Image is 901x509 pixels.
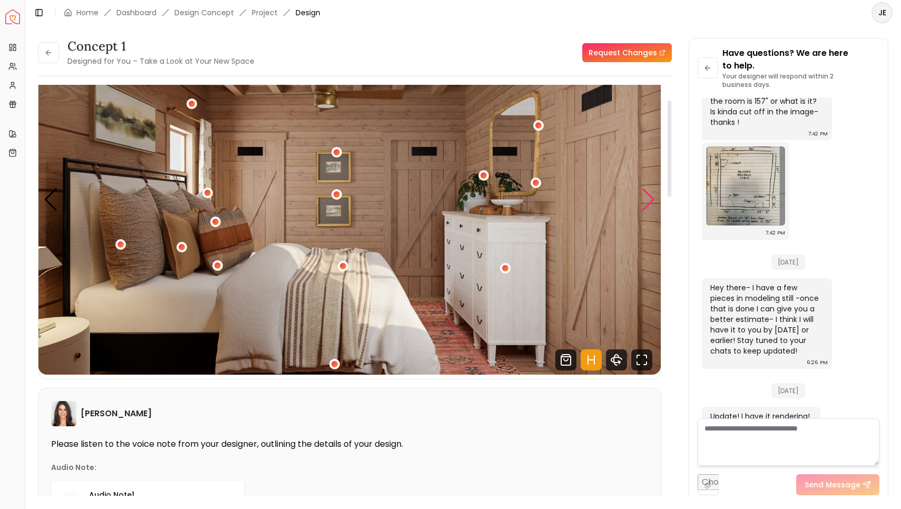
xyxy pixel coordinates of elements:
button: JE [871,2,893,23]
p: Please listen to the voice note from your designer, outlining the details of your design. [51,439,648,449]
p: Have questions? We are here to help. [722,47,879,72]
span: [DATE] [771,383,805,398]
svg: 360 View [606,349,627,370]
div: 7:42 PM [766,228,785,238]
h3: concept 1 [67,38,254,55]
div: Next slide [641,188,655,211]
a: Project [252,7,278,18]
a: Spacejoy [5,9,20,24]
div: Previous slide [44,188,58,211]
div: Hey there- I have a few pieces in modeling still -once that is done I can give you a better estim... [710,282,821,356]
p: Audio Note 1 [89,490,236,500]
a: Dashboard [116,7,156,18]
li: Design Concept [174,7,234,18]
div: 3 / 5 [38,25,661,375]
svg: Hotspots Toggle [581,349,602,370]
span: Design [296,7,320,18]
span: [DATE] [771,254,805,270]
h6: [PERSON_NAME] [81,407,152,420]
div: Carousel [38,25,661,375]
img: Spacejoy Logo [5,9,20,24]
img: Chat Image [706,146,785,226]
span: JE [873,3,892,22]
p: Audio Note: [51,462,96,473]
a: Request Changes [582,43,672,62]
a: Home [76,7,99,18]
svg: Shop Products from this design [555,349,576,370]
img: Design Render 3 [38,25,661,375]
nav: breadcrumb [64,7,320,18]
div: 6:26 PM [807,357,828,368]
img: Angela Amore [51,401,76,426]
svg: Fullscreen [631,349,652,370]
p: Your designer will respond within 2 business days. [722,72,879,89]
small: Designed for You – Take a Look at Your New Space [67,56,254,66]
div: Update! I have it rendering! [710,411,810,422]
div: 7:42 PM [808,129,828,139]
